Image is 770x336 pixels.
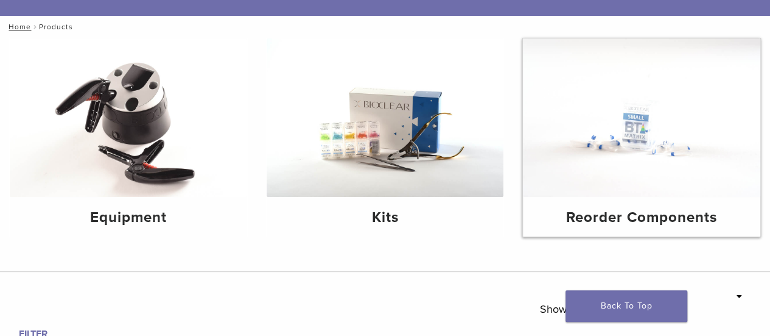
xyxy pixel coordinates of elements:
h4: Kits [276,207,494,229]
a: Kits [267,38,504,237]
a: Home [5,23,31,31]
a: Equipment [10,38,247,237]
h4: Reorder Components [533,207,751,229]
img: Kits [267,38,504,197]
p: Showing results [539,296,612,322]
a: Back To Top [565,290,687,322]
img: Reorder Components [523,38,760,197]
a: Reorder Components [523,38,760,237]
span: / [31,24,39,30]
h4: Equipment [19,207,237,229]
img: Equipment [10,38,247,197]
